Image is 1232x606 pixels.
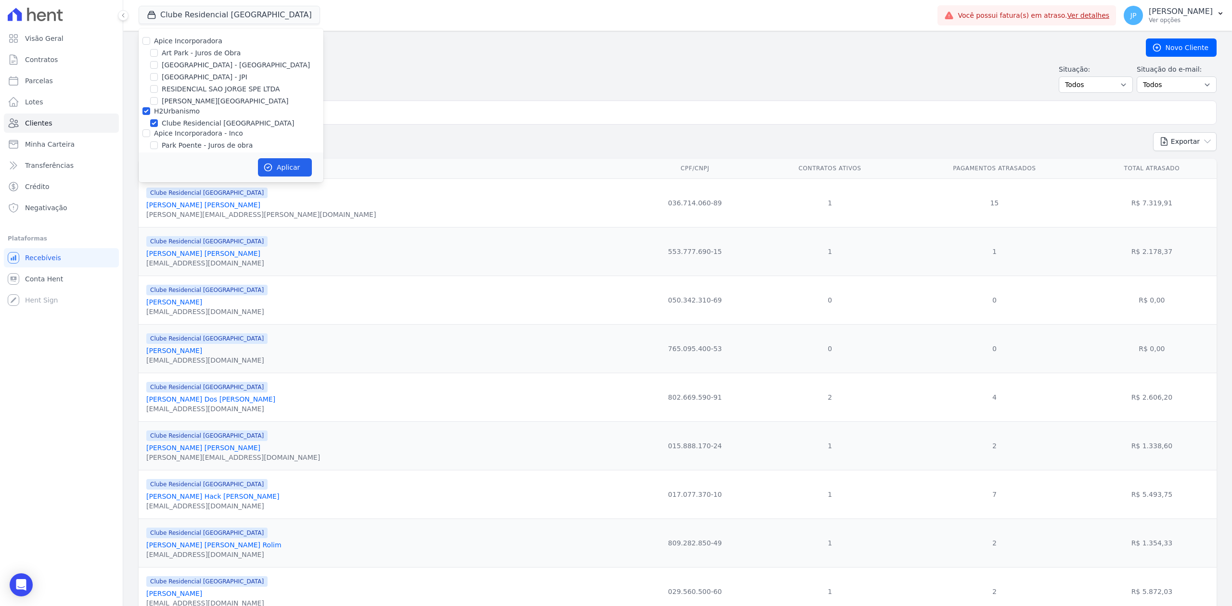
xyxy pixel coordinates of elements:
[146,430,268,441] span: Clube Residencial [GEOGRAPHIC_DATA]
[154,37,222,45] label: Apice Incorporadora
[154,129,243,137] label: Apice Incorporadora - Inco
[25,55,58,64] span: Contratos
[146,501,279,511] div: [EMAIL_ADDRESS][DOMAIN_NAME]
[758,178,902,227] td: 1
[4,248,119,267] a: Recebíveis
[1087,421,1217,470] td: R$ 1.338,60
[25,253,61,263] span: Recebíveis
[139,6,320,24] button: Clube Residencial [GEOGRAPHIC_DATA]
[758,470,902,518] td: 1
[902,470,1087,518] td: 7
[146,236,268,247] span: Clube Residencial [GEOGRAPHIC_DATA]
[902,324,1087,373] td: 0
[8,233,115,244] div: Plataformas
[25,203,67,213] span: Negativação
[146,285,268,295] span: Clube Residencial [GEOGRAPHIC_DATA]
[1153,132,1217,151] button: Exportar
[139,159,632,178] th: Nome
[758,324,902,373] td: 0
[154,107,200,115] label: H2Urbanismo
[162,72,247,82] label: [GEOGRAPHIC_DATA] - JPI
[146,479,268,490] span: Clube Residencial [GEOGRAPHIC_DATA]
[632,421,758,470] td: 015.888.170-24
[146,395,275,403] a: [PERSON_NAME] Dos [PERSON_NAME]
[146,258,268,268] div: [EMAIL_ADDRESS][DOMAIN_NAME]
[146,201,260,209] a: [PERSON_NAME] [PERSON_NAME]
[632,276,758,324] td: 050.342.310-69
[146,404,275,414] div: [EMAIL_ADDRESS][DOMAIN_NAME]
[902,518,1087,567] td: 2
[146,541,282,549] a: [PERSON_NAME] [PERSON_NAME] Rolim
[1087,324,1217,373] td: R$ 0,00
[4,50,119,69] a: Contratos
[4,114,119,133] a: Clientes
[10,573,33,596] div: Open Intercom Messenger
[758,159,902,178] th: Contratos Ativos
[25,139,75,149] span: Minha Carteira
[146,492,279,500] a: [PERSON_NAME] Hack [PERSON_NAME]
[902,276,1087,324] td: 0
[1067,12,1110,19] a: Ver detalhes
[4,177,119,196] a: Crédito
[1087,276,1217,324] td: R$ 0,00
[25,274,63,284] span: Conta Hent
[258,158,312,177] button: Aplicar
[146,444,260,452] a: [PERSON_NAME] [PERSON_NAME]
[25,182,50,191] span: Crédito
[4,135,119,154] a: Minha Carteira
[4,269,119,289] a: Conta Hent
[162,118,294,128] label: Clube Residencial [GEOGRAPHIC_DATA]
[1116,2,1232,29] button: JP [PERSON_NAME] Ver opções
[1146,38,1217,57] a: Novo Cliente
[25,118,52,128] span: Clientes
[758,373,902,421] td: 2
[758,518,902,567] td: 1
[4,156,119,175] a: Transferências
[162,60,310,70] label: [GEOGRAPHIC_DATA] - [GEOGRAPHIC_DATA]
[146,355,268,365] div: [EMAIL_ADDRESS][DOMAIN_NAME]
[1130,12,1137,19] span: JP
[1087,373,1217,421] td: R$ 2.606,20
[146,453,320,462] div: [PERSON_NAME][EMAIL_ADDRESS][DOMAIN_NAME]
[758,227,902,276] td: 1
[146,188,268,198] span: Clube Residencial [GEOGRAPHIC_DATA]
[146,576,268,587] span: Clube Residencial [GEOGRAPHIC_DATA]
[162,140,253,151] label: Park Poente - Juros de obra
[1087,159,1217,178] th: Total Atrasado
[1137,64,1217,75] label: Situação do e-mail:
[146,210,376,219] div: [PERSON_NAME][EMAIL_ADDRESS][PERSON_NAME][DOMAIN_NAME]
[146,250,260,257] a: [PERSON_NAME] [PERSON_NAME]
[146,550,282,559] div: [EMAIL_ADDRESS][DOMAIN_NAME]
[902,373,1087,421] td: 4
[146,307,268,316] div: [EMAIL_ADDRESS][DOMAIN_NAME]
[902,421,1087,470] td: 2
[146,298,202,306] a: [PERSON_NAME]
[632,373,758,421] td: 802.669.590-91
[156,103,1212,122] input: Buscar por nome, CPF ou e-mail
[25,34,64,43] span: Visão Geral
[1059,64,1133,75] label: Situação:
[25,161,74,170] span: Transferências
[146,347,202,354] a: [PERSON_NAME]
[162,48,241,58] label: Art Park - Juros de Obra
[146,333,268,344] span: Clube Residencial [GEOGRAPHIC_DATA]
[1149,16,1213,24] p: Ver opções
[25,97,43,107] span: Lotes
[1087,518,1217,567] td: R$ 1.354,33
[4,92,119,112] a: Lotes
[1087,178,1217,227] td: R$ 7.319,91
[632,159,758,178] th: CPF/CNPJ
[4,198,119,217] a: Negativação
[902,159,1087,178] th: Pagamentos Atrasados
[902,227,1087,276] td: 1
[632,178,758,227] td: 036.714.060-89
[632,324,758,373] td: 765.095.400-53
[146,382,268,392] span: Clube Residencial [GEOGRAPHIC_DATA]
[758,276,902,324] td: 0
[632,227,758,276] td: 553.777.690-15
[25,76,53,86] span: Parcelas
[139,39,1130,56] h2: Clientes
[4,29,119,48] a: Visão Geral
[162,84,280,94] label: RESIDENCIAL SAO JORGE SPE LTDA
[162,96,288,106] label: [PERSON_NAME][GEOGRAPHIC_DATA]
